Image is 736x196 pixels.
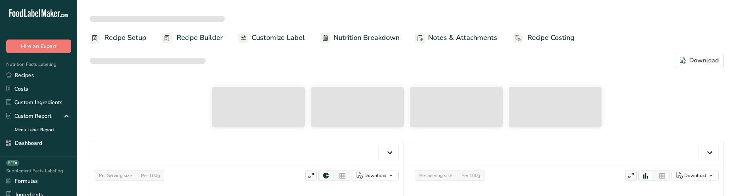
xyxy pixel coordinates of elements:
[104,33,146,43] span: Recipe Setup
[138,171,163,180] div: Per 100g
[684,172,706,179] div: Download
[415,29,497,46] a: Notes & Attachments
[162,29,223,46] a: Recipe Builder
[675,53,724,68] button: Download
[364,172,386,179] div: Download
[428,33,497,43] span: Notes & Attachments
[6,160,19,166] div: BETA
[96,171,135,180] div: Per Serving size
[416,171,455,180] div: Per Serving size
[90,29,146,46] a: Recipe Setup
[680,56,719,65] div: Download
[177,33,223,43] span: Recipe Builder
[6,40,71,53] button: Hire an Expert
[6,112,51,120] div: Custom Report
[238,29,305,46] a: Customize Label
[352,170,399,181] button: Download
[458,171,483,180] div: Per 100g
[671,170,719,181] button: Download
[333,33,399,43] span: Nutrition Breakdown
[527,33,575,43] span: Recipe Costing
[320,29,399,46] a: Nutrition Breakdown
[252,33,305,43] span: Customize Label
[513,29,575,46] a: Recipe Costing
